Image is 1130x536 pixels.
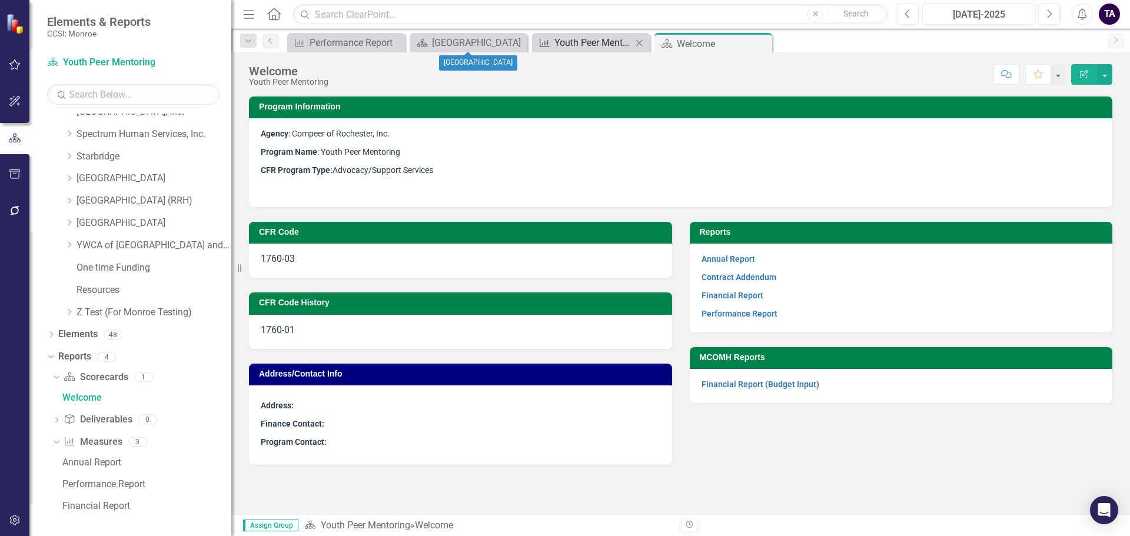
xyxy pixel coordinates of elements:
a: Annual Report [702,254,755,264]
div: Youth Peer Mentoring [249,78,328,86]
a: [GEOGRAPHIC_DATA] [413,35,524,50]
div: Welcome [62,392,231,403]
strong: Address: [261,401,294,410]
a: Performance Report [59,475,231,494]
div: 4 [97,352,116,362]
strong: Program Name [261,147,317,157]
div: 1 [134,372,153,382]
div: 0 [138,415,157,425]
a: Financial Report [702,291,763,300]
span: 1760-03 [261,253,295,264]
span: Elements & Reports [47,15,151,29]
span: : Youth Peer Mentoring [261,147,400,157]
h3: Program Information [259,102,1106,111]
a: Youth Peer Mentoring [321,520,410,531]
a: Resources [77,284,231,297]
div: » [304,519,672,532]
h3: Reports [700,228,1107,237]
a: Reports [58,350,91,364]
div: Financial Report [62,501,231,511]
a: Annual Report [59,453,231,472]
span: : Compeer of Rochester, Inc. [261,129,390,138]
a: [GEOGRAPHIC_DATA] [77,217,231,230]
a: [GEOGRAPHIC_DATA] [77,172,231,185]
a: Elements [58,328,98,341]
strong: Program Contact: [261,437,327,447]
h3: MCOMH Reports [700,353,1107,362]
div: Performance Report [62,479,231,490]
h3: CFR Code [259,228,666,237]
a: Z Test (For Monroe Testing) [77,306,231,319]
a: Scorecards [64,371,128,384]
strong: CFR Program Type: [261,165,333,175]
a: Spectrum Human Services, Inc. [77,128,231,141]
a: [GEOGRAPHIC_DATA] (RRH) [77,194,231,208]
a: Financial Report [59,497,231,515]
div: 3 [128,437,147,447]
img: ClearPoint Strategy [6,13,26,34]
strong: Agency [261,129,288,138]
button: TA [1099,4,1120,25]
a: Performance Report [290,35,402,50]
span: Assign Group [243,520,298,531]
div: Open Intercom Messenger [1090,496,1118,524]
a: Welcome [59,388,231,407]
div: Performance Report [310,35,402,50]
button: [DATE]-2025 [922,4,1035,25]
div: [GEOGRAPHIC_DATA] [439,55,517,71]
small: CCSI: Monroe [47,29,151,38]
strong: : [322,419,324,428]
a: Performance Report [702,309,777,318]
a: YWCA of [GEOGRAPHIC_DATA] and [GEOGRAPHIC_DATA] [77,239,231,252]
h3: Address/Contact Info [259,369,666,378]
input: Search Below... [47,84,220,105]
a: One-time Funding [77,261,231,275]
a: Contract Addendum [702,272,776,282]
h3: CFR Code History [259,298,666,307]
div: Welcome [249,65,328,78]
a: Starbridge [77,150,231,164]
input: Search ClearPoint... [293,4,888,25]
div: Youth Peer Mentoring Export [554,35,632,50]
a: Youth Peer Mentoring Export [535,35,632,50]
strong: Finance Contact [261,419,322,428]
div: 48 [104,329,122,339]
a: Financial Report (Budget Input) [702,379,819,389]
div: Welcome [677,36,769,51]
a: Measures [64,435,122,449]
span: Advocacy/Support Services [261,165,433,175]
div: [GEOGRAPHIC_DATA] [432,35,524,50]
div: Welcome [415,520,453,531]
button: Search [826,6,885,22]
a: Deliverables [64,413,132,427]
span: Search [843,9,869,18]
a: Youth Peer Mentoring [47,56,194,69]
div: [DATE]-2025 [926,8,1031,22]
span: 1760-01 [261,324,295,335]
div: Annual Report [62,457,231,468]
